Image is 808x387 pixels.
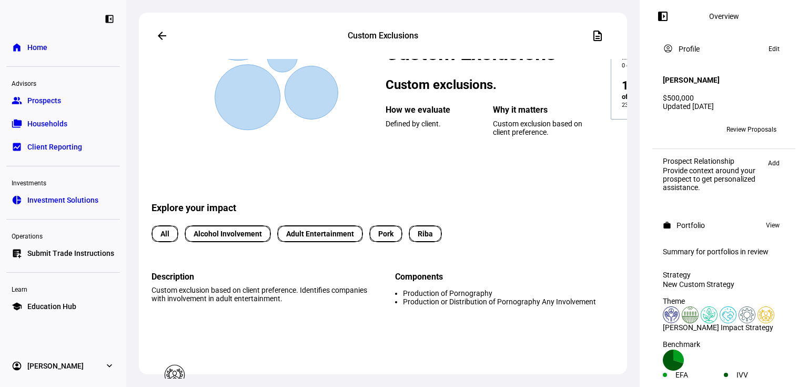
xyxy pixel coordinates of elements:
[27,248,114,259] span: Submit Trade Instructions
[622,80,705,92] div: 19%
[378,229,393,240] span: Pork
[6,136,120,157] a: bid_landscapeClient Reporting
[768,157,780,170] span: Add
[701,306,718,323] img: climateChange.colored.svg
[622,102,705,108] div: 235 out of 1187 companies
[403,289,618,297] li: Production of Pornography
[663,340,785,349] div: Benchmark
[675,371,724,379] div: EFA
[622,62,705,69] div: 0 out of 249 companies
[104,361,115,371] eth-mat-symbol: expand_more
[666,126,676,133] span: BM
[663,280,785,289] div: New Custom Strategy
[679,45,700,53] div: Profile
[736,371,785,379] div: IVV
[663,306,680,323] img: humanRights.colored.svg
[286,229,354,240] span: Adult Entertainment
[386,105,480,115] div: How we evaluate
[6,175,120,190] div: Investments
[763,43,785,55] button: Edit
[12,42,22,53] eth-mat-symbol: home
[6,37,120,58] a: homeHome
[27,118,67,129] span: Households
[104,14,115,24] eth-mat-symbol: left_panel_close
[12,361,22,371] eth-mat-symbol: account_circle
[6,190,120,211] a: pie_chartInvestment Solutions
[418,229,433,240] span: Riba
[27,361,84,371] span: [PERSON_NAME]
[766,219,780,232] span: View
[6,113,120,134] a: folder_copyHouseholds
[761,219,785,232] button: View
[12,95,22,106] eth-mat-symbol: group
[194,229,262,240] span: Alcohol Involvement
[663,221,671,230] mat-icon: work
[676,221,705,230] div: Portfolio
[156,29,168,42] mat-icon: arrow_back
[720,306,736,323] img: healthWellness.colored.svg
[663,76,720,84] h4: [PERSON_NAME]
[6,228,120,243] div: Operations
[6,281,120,296] div: Learn
[769,43,780,55] span: Edit
[12,248,22,259] eth-mat-symbol: list_alt_add
[12,118,22,129] eth-mat-symbol: folder_copy
[27,195,98,205] span: Investment Solutions
[663,43,673,54] mat-icon: account_circle
[395,272,618,282] div: Components
[663,43,785,55] eth-panel-overview-card-header: Profile
[151,183,618,213] div: Explore your impact
[27,42,47,53] span: Home
[12,301,22,312] eth-mat-symbol: school
[6,75,120,90] div: Advisors
[663,323,785,332] div: [PERSON_NAME] Impact Strategy
[27,301,76,312] span: Education Hub
[493,120,582,136] span: Custom exclusion based on client preference.
[591,29,604,42] mat-icon: description
[682,306,699,323] img: sustainableAgriculture.colored.svg
[12,195,22,205] eth-mat-symbol: pie_chart
[151,272,374,282] div: Description
[663,166,763,192] div: Provide context around your prospect to get personalized assistance.
[656,10,669,23] mat-icon: left_panel_open
[663,102,785,111] div: Updated [DATE]
[757,306,774,323] img: corporateEthics.custom.svg
[493,105,588,115] div: Why it matters
[6,90,120,111] a: groupProspects
[386,77,588,92] h3: Custom exclusions.
[306,29,460,42] div: Custom Exclusions
[386,120,441,128] span: Defined by client.
[663,297,785,305] div: Theme
[663,271,785,279] div: Strategy
[663,247,785,256] div: Summary for portfolios in review
[763,157,785,170] button: Add
[403,297,618,306] li: Production or Distribution of Pornography Any Involvement
[151,286,374,303] div: Custom exclusion based on client preference. Identifies companies with involvement in adult enter...
[622,92,705,102] div: of benchmark is flagged
[164,364,185,385] img: Pillar icon
[160,229,169,240] span: All
[726,121,776,138] span: Review Proposals
[27,95,61,106] span: Prospects
[663,157,763,165] div: Prospect Relationship
[739,306,755,323] img: financialStability.colored.svg
[27,142,82,152] span: Client Reporting
[718,121,785,138] button: Review Proposals
[663,219,785,232] eth-panel-overview-card-header: Portfolio
[12,142,22,152] eth-mat-symbol: bid_landscape
[709,12,739,21] div: Overview
[663,94,785,102] div: $500,000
